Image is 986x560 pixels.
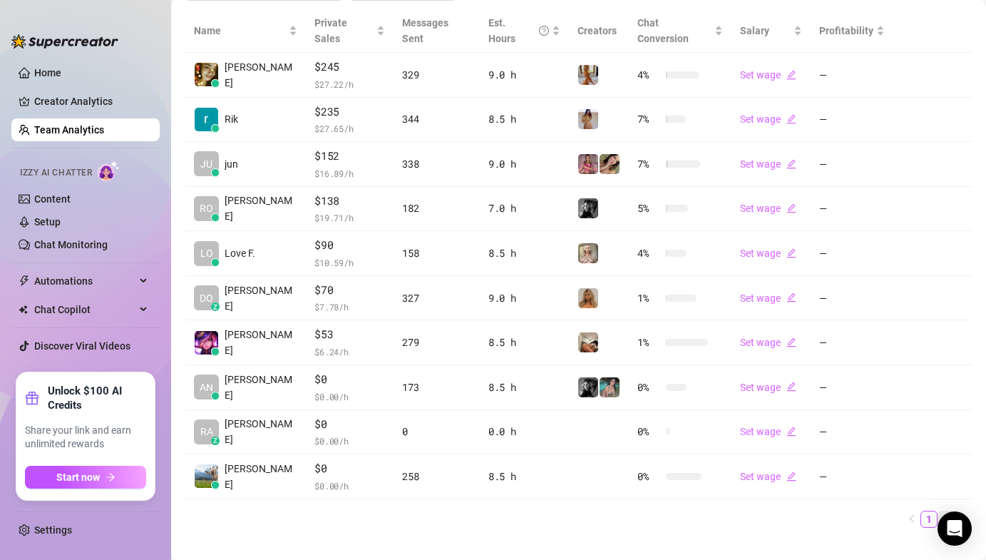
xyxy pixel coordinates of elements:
span: edit [786,248,796,258]
div: 173 [402,380,471,395]
th: Name [185,9,306,53]
span: [PERSON_NAME] [225,372,297,403]
span: $ 19.71 /h [314,210,385,225]
span: $ 0.00 /h [314,390,385,404]
img: Chloe (VIP) [578,332,598,352]
span: $ 0.00 /h [314,479,385,493]
div: 8.5 h [488,469,561,484]
span: $138 [314,193,385,210]
span: 0 % [637,424,660,439]
span: Automations [34,270,135,292]
img: Kennedy (VIP) [578,198,598,218]
div: 7.0 h [488,200,561,216]
span: $ 0.00 /h [314,434,385,448]
span: 1 % [637,335,660,350]
span: $0 [314,460,385,477]
div: 8.5 h [488,380,561,395]
span: $ 27.65 /h [314,121,385,136]
a: Set wageedit [740,382,796,393]
span: Rik [225,111,238,127]
span: left [908,514,916,523]
div: 338 [402,156,471,172]
li: Previous Page [903,511,920,528]
span: gift [25,391,39,405]
li: 1 [920,511,938,528]
span: RA [200,424,213,439]
span: 0 % [637,380,660,395]
img: deia jane boise… [195,63,218,86]
span: edit [786,70,796,80]
img: AI Chatter [98,161,120,181]
span: Love F. [225,245,255,261]
button: right [955,511,972,528]
a: Team Analytics [34,124,104,136]
div: z [211,437,220,445]
img: Kennedy (VIP) [578,377,598,397]
span: 7 % [637,111,660,127]
div: Est. Hours [488,15,550,46]
div: 9.0 h [488,290,561,306]
span: 4 % [637,245,660,261]
span: Share your link and earn unlimited rewards [25,424,146,452]
li: Next Page [955,511,972,528]
div: 9.0 h [488,156,561,172]
span: AN [200,380,213,395]
td: — [811,98,893,143]
div: 8.5 h [488,245,561,261]
div: 329 [402,67,471,83]
a: Set wageedit [740,292,796,304]
span: edit [786,472,796,482]
td: — [811,231,893,276]
a: Home [34,67,61,78]
td: — [811,410,893,455]
a: Settings [34,524,72,536]
span: $0 [314,371,385,388]
div: 0 [402,424,471,439]
span: edit [786,203,796,213]
div: 8.5 h [488,111,561,127]
span: edit [786,159,796,169]
span: DO [200,290,213,306]
img: Billie [195,331,218,355]
span: [PERSON_NAME] [225,59,297,91]
span: $ 7.78 /h [314,300,385,314]
div: 279 [402,335,471,350]
img: MJaee (VIP) [600,377,620,397]
span: edit [786,427,796,437]
a: 1 [921,511,937,527]
td: — [811,53,893,98]
td: — [811,365,893,410]
a: Setup [34,216,61,228]
span: $152 [314,148,385,165]
span: 5 % [637,200,660,216]
img: Rik [195,108,218,131]
a: Discover Viral Videos [34,340,130,352]
span: $ 16.89 /h [314,166,385,180]
a: Set wageedit [740,248,796,259]
span: $70 [314,282,385,299]
div: 327 [402,290,471,306]
th: Creators [569,9,629,53]
span: Chat Conversion [637,17,689,44]
img: Mocha (VIP) [600,154,620,174]
span: edit [786,382,796,392]
a: Set wageedit [740,113,796,125]
div: 8.5 h [488,335,561,350]
span: thunderbolt [19,275,30,287]
span: $235 [314,103,385,121]
span: Salary [740,25,769,36]
img: Georgia (VIP) [578,109,598,129]
a: Content [34,193,71,205]
a: Set wageedit [740,426,796,437]
div: 258 [402,469,471,484]
span: $ 27.22 /h [314,77,385,91]
a: Set wageedit [740,158,796,170]
img: Ellie (VIP) [578,243,598,263]
img: logo-BBDzfeDw.svg [11,34,118,49]
div: z [211,302,220,311]
span: [PERSON_NAME] [225,327,297,358]
span: edit [786,114,796,124]
span: [PERSON_NAME] [225,461,297,492]
span: $245 [314,58,385,76]
span: question-circle [539,15,549,46]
